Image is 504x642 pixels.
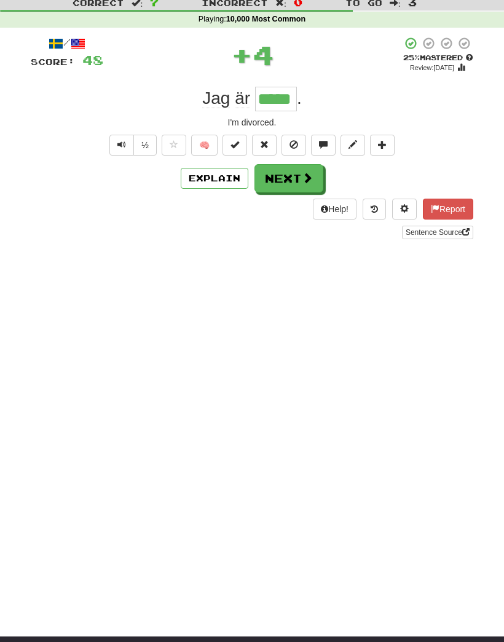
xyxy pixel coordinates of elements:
[423,199,473,220] button: Report
[31,57,75,67] span: Score:
[31,116,473,129] div: I'm divorced.
[254,164,323,192] button: Next
[252,135,277,156] button: Reset to 0% Mastered (alt+r)
[402,226,473,239] a: Sentence Source
[402,53,473,63] div: Mastered
[31,36,103,52] div: /
[341,135,365,156] button: Edit sentence (alt+d)
[109,135,134,156] button: Play sentence audio (ctl+space)
[181,168,248,189] button: Explain
[297,89,302,108] span: .
[370,135,395,156] button: Add to collection (alt+a)
[403,53,420,61] span: 25 %
[191,135,218,156] button: 🧠
[410,64,454,71] small: Review: [DATE]
[162,135,186,156] button: Favorite sentence (alt+f)
[226,15,305,23] strong: 10,000 Most Common
[107,135,157,156] div: Text-to-speech controls
[235,89,250,108] span: är
[231,36,253,73] span: +
[222,135,247,156] button: Set this sentence to 100% Mastered (alt+m)
[82,52,103,68] span: 48
[202,89,230,108] span: Jag
[253,39,274,70] span: 4
[313,199,356,220] button: Help!
[133,135,157,156] button: ½
[363,199,386,220] button: Round history (alt+y)
[311,135,336,156] button: Discuss sentence (alt+u)
[282,135,306,156] button: Ignore sentence (alt+i)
